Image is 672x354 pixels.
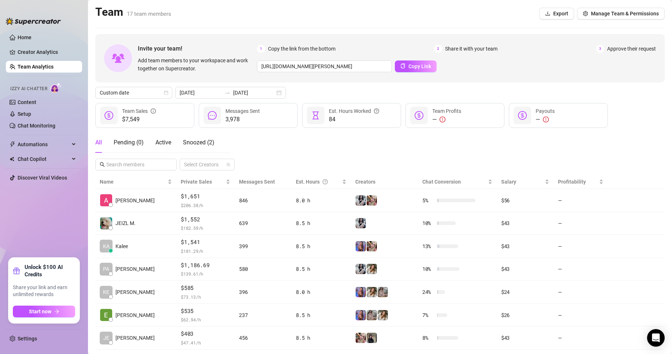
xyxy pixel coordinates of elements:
span: $ 181.29 /h [181,247,230,255]
span: [PERSON_NAME] [115,288,155,296]
a: Home [18,34,32,40]
span: $535 [181,307,230,316]
span: $7,549 [122,115,156,124]
td: — [554,212,608,235]
span: $1,651 [181,192,230,201]
img: Paige [367,287,377,297]
span: 84 [329,115,379,124]
span: 3 [596,45,604,53]
span: Kalee [115,242,128,250]
div: $26 [501,311,549,319]
span: arrow-right [54,309,59,314]
span: $1,186.69 [181,261,230,270]
img: logo-BBDzfeDw.svg [6,18,61,25]
span: Chat Copilot [18,153,70,165]
span: JEIZL M. [115,219,136,227]
img: AI Chatter [50,82,62,93]
div: 237 [239,311,287,319]
a: Team Analytics [18,64,54,70]
img: Daisy [367,310,377,320]
span: [PERSON_NAME] [115,334,155,342]
span: [PERSON_NAME] [115,311,155,319]
span: KE [103,288,109,296]
img: Anna [356,333,366,343]
th: Creators [351,175,418,189]
img: Alexicon Ortiag… [100,194,112,206]
span: Export [553,11,568,16]
div: 8.5 h [296,334,346,342]
input: Start date [180,89,221,97]
div: Team Sales [122,107,156,115]
span: question-circle [374,107,379,115]
div: 8.5 h [296,219,346,227]
a: Creator Analytics [18,46,76,58]
span: dollar-circle [518,111,527,120]
img: Chat Copilot [10,156,14,162]
span: 8 % [422,334,434,342]
div: 456 [239,334,287,342]
strong: Unlock $100 AI Credits [25,263,75,278]
span: Private Sales [181,179,212,185]
span: Izzy AI Chatter [10,85,47,92]
span: Start now [29,309,51,314]
div: 8.0 h [296,196,346,204]
div: Open Intercom Messenger [647,329,665,347]
div: 639 [239,219,287,227]
img: Ava [356,241,366,251]
div: 580 [239,265,287,273]
div: $43 [501,334,549,342]
span: thunderbolt [10,141,15,147]
div: — [432,115,461,124]
span: Custom date [100,87,168,98]
span: 10 % [422,265,434,273]
span: Manage Team & Permissions [591,11,659,16]
span: swap-right [224,90,230,96]
span: Copy Link [408,63,431,69]
button: Manage Team & Permissions [577,8,665,19]
span: Share your link and earn unlimited rewards [13,284,75,298]
span: copy [400,63,405,69]
button: Copy Link [395,60,437,72]
span: 1 [257,45,265,53]
span: Payouts [536,108,555,114]
span: calendar [164,91,168,95]
span: Salary [501,179,516,185]
span: Add team members to your workspace and work together on Supercreator. [138,56,254,73]
span: $ 62.94 /h [181,316,230,323]
td: — [554,235,608,258]
img: Anna [367,333,377,343]
div: Est. Hours [296,178,341,186]
span: KA [103,242,110,250]
span: Messages Sent [225,108,260,114]
h2: Team [95,5,171,19]
div: $43 [501,219,549,227]
div: 8.5 h [296,265,346,273]
span: Share it with your team [445,45,497,53]
img: Anna [367,241,377,251]
a: Setup [18,111,31,117]
span: gift [13,267,20,274]
img: Anna [367,195,377,206]
div: All [95,138,102,147]
span: search [100,162,105,167]
span: 10 % [422,219,434,227]
img: Ava [356,310,366,320]
span: message [208,111,217,120]
span: dollar-circle [415,111,423,120]
img: Daisy [378,287,388,297]
td: — [554,327,608,350]
div: $43 [501,242,549,250]
span: $ 182.59 /h [181,224,230,232]
img: Paige [378,310,388,320]
div: 846 [239,196,287,204]
div: Pending ( 0 ) [114,138,144,147]
span: question-circle [323,178,328,186]
span: exclamation-circle [440,117,445,122]
input: Search members [106,161,166,169]
div: $24 [501,288,549,296]
span: Team Profits [432,108,461,114]
span: $ 47.41 /h [181,339,230,346]
span: Active [155,139,171,146]
img: Ava [356,287,366,297]
span: Profitability [558,179,586,185]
